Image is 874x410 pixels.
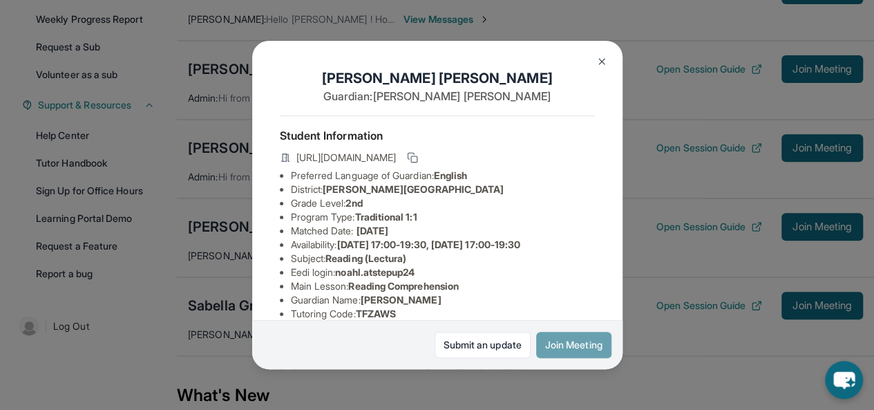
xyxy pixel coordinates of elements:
[280,68,595,88] h1: [PERSON_NAME] [PERSON_NAME]
[291,293,595,307] li: Guardian Name :
[291,169,595,183] li: Preferred Language of Guardian:
[291,183,595,196] li: District:
[291,265,595,279] li: Eedi login :
[291,252,595,265] li: Subject :
[291,238,595,252] li: Availability:
[357,225,388,236] span: [DATE]
[280,88,595,104] p: Guardian: [PERSON_NAME] [PERSON_NAME]
[291,224,595,238] li: Matched Date:
[435,332,531,358] a: Submit an update
[291,279,595,293] li: Main Lesson :
[825,361,863,399] button: chat-button
[361,294,441,306] span: [PERSON_NAME]
[335,266,415,278] span: noahl.atstepup24
[345,197,362,209] span: 2nd
[404,149,421,166] button: Copy link
[596,56,607,67] img: Close Icon
[280,127,595,144] h4: Student Information
[291,196,595,210] li: Grade Level:
[354,211,417,223] span: Traditional 1:1
[291,307,595,321] li: Tutoring Code :
[348,280,458,292] span: Reading Comprehension
[434,169,468,181] span: English
[336,239,520,250] span: [DATE] 17:00-19:30, [DATE] 17:00-19:30
[323,183,504,195] span: [PERSON_NAME][GEOGRAPHIC_DATA]
[536,332,611,358] button: Join Meeting
[356,308,396,319] span: TFZAWS
[325,252,406,264] span: Reading (Lectura)
[291,210,595,224] li: Program Type:
[296,151,396,165] span: [URL][DOMAIN_NAME]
